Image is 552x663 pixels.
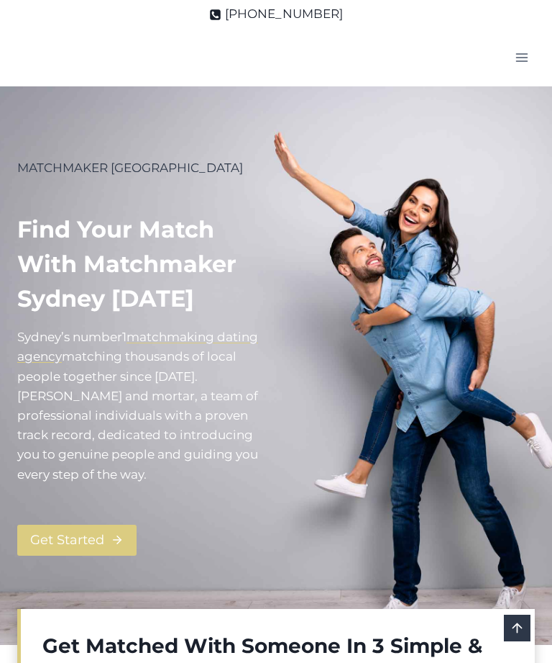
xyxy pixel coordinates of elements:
[209,4,343,24] a: [PHONE_NUMBER]
[17,330,258,364] a: matchmaking dating agency
[225,4,343,24] span: [PHONE_NUMBER]
[504,615,530,641] a: Scroll to top
[122,330,126,344] mark: 1
[30,530,104,551] span: Get Started
[17,212,264,316] h1: Find your match with Matchmaker Sydney [DATE]
[62,349,75,364] mark: m
[508,46,535,68] button: Open menu
[17,158,264,178] p: MATCHMAKER [GEOGRAPHIC_DATA]
[17,525,137,556] a: Get Started
[17,328,264,484] p: Sydney’s number atching thousands of local people together since [DATE]. [PERSON_NAME] and mortar...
